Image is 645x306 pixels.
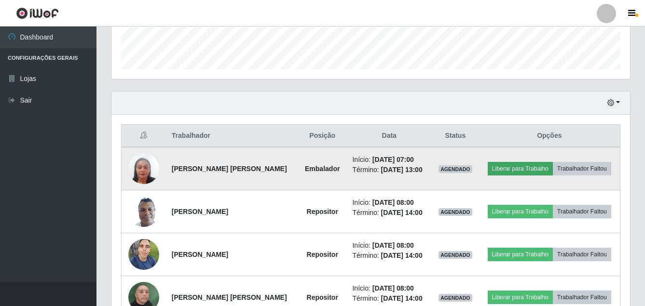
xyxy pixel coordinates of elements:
[172,165,287,173] strong: [PERSON_NAME] [PERSON_NAME]
[381,209,423,216] time: [DATE] 14:00
[488,205,553,218] button: Liberar para Trabalho
[346,125,432,147] th: Data
[553,162,611,175] button: Trabalhador Faltou
[305,165,340,173] strong: Embalador
[439,294,472,302] span: AGENDADO
[352,155,426,165] li: Início:
[488,162,553,175] button: Liberar para Trabalho
[381,166,423,173] time: [DATE] 13:00
[307,251,338,258] strong: Repositor
[488,291,553,304] button: Liberar para Trabalho
[307,293,338,301] strong: Repositor
[381,294,423,302] time: [DATE] 14:00
[439,208,472,216] span: AGENDADO
[16,7,59,19] img: CoreUI Logo
[372,241,414,249] time: [DATE] 08:00
[128,141,159,196] img: 1703781074039.jpeg
[352,293,426,304] li: Término:
[488,248,553,261] button: Liberar para Trabalho
[352,198,426,208] li: Início:
[553,291,611,304] button: Trabalhador Faltou
[352,251,426,261] li: Término:
[298,125,347,147] th: Posição
[352,208,426,218] li: Término:
[553,205,611,218] button: Trabalhador Faltou
[372,156,414,163] time: [DATE] 07:00
[172,208,228,215] strong: [PERSON_NAME]
[479,125,620,147] th: Opções
[372,199,414,206] time: [DATE] 08:00
[352,283,426,293] li: Início:
[128,234,159,275] img: 1718656806486.jpeg
[439,251,472,259] span: AGENDADO
[166,125,298,147] th: Trabalhador
[381,252,423,259] time: [DATE] 14:00
[172,251,228,258] strong: [PERSON_NAME]
[352,165,426,175] li: Término:
[372,284,414,292] time: [DATE] 08:00
[352,240,426,251] li: Início:
[439,165,472,173] span: AGENDADO
[172,293,287,301] strong: [PERSON_NAME] [PERSON_NAME]
[553,248,611,261] button: Trabalhador Faltou
[432,125,479,147] th: Status
[307,208,338,215] strong: Repositor
[128,191,159,232] img: 1663264446205.jpeg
